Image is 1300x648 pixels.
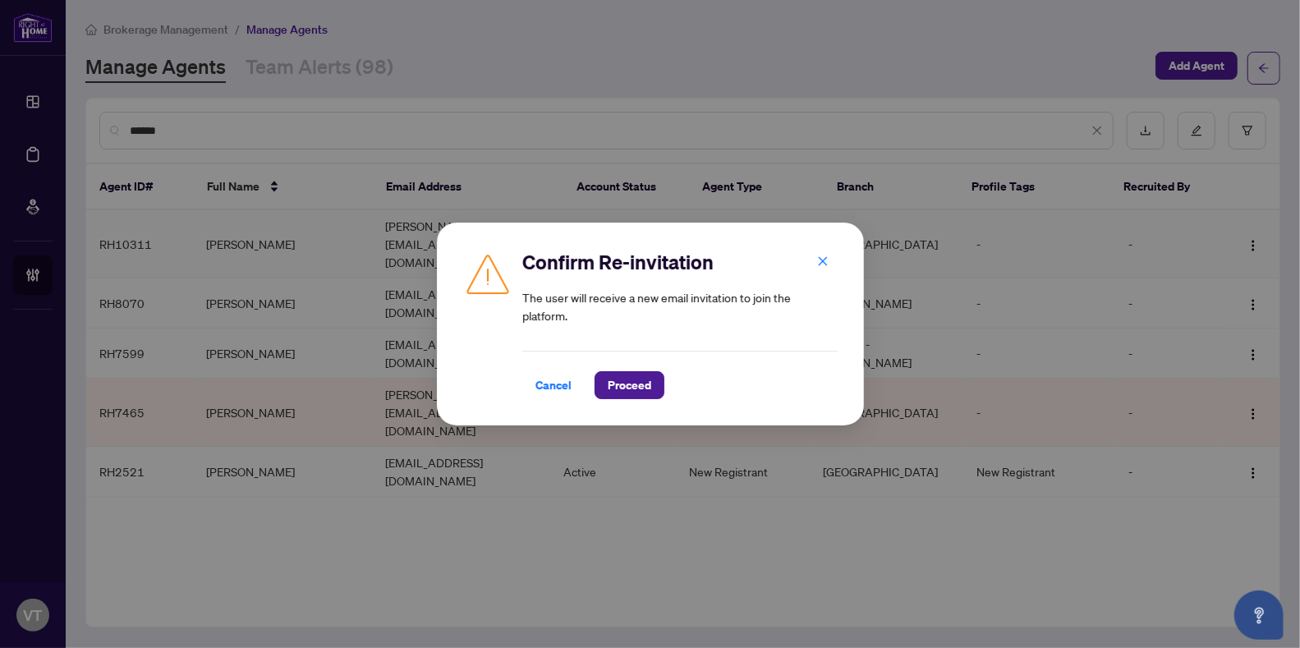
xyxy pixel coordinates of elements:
[608,372,651,398] span: Proceed
[522,288,838,324] article: The user will receive a new email invitation to join the platform.
[535,372,572,398] span: Cancel
[817,255,829,267] span: close
[522,371,585,399] button: Cancel
[522,249,838,275] h2: Confirm Re-invitation
[463,249,512,298] img: Caution Icon
[595,371,664,399] button: Proceed
[1234,591,1284,640] button: Open asap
